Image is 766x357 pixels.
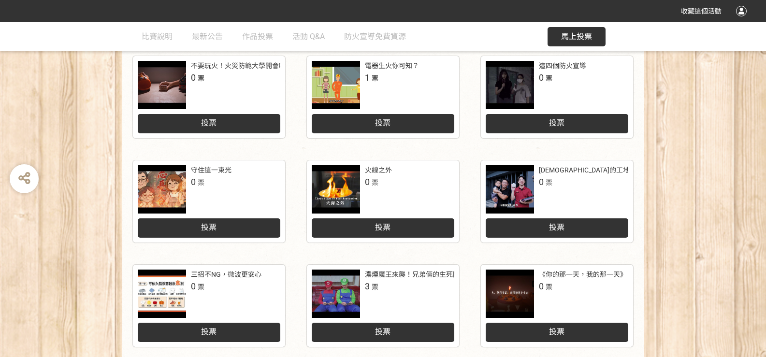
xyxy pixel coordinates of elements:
[133,265,285,347] a: 三招不NG，微波更安心0票投票
[201,223,217,232] span: 投票
[372,283,378,291] span: 票
[292,22,325,51] a: 活動 Q&A
[192,32,223,41] span: 最新公告
[133,56,285,138] a: 不要玩火！火災防範大學開會囉0票投票
[307,160,459,243] a: 火線之外0票投票
[344,32,406,41] span: 防火宣導免費資源
[481,160,633,243] a: [DEMOGRAPHIC_DATA]的工地人生0票投票
[191,281,196,291] span: 0
[201,327,217,336] span: 投票
[681,7,722,15] span: 收藏這個活動
[307,56,459,138] a: 電器生火你可知？1票投票
[191,270,261,280] div: 三招不NG，微波更安心
[365,270,466,280] div: 濃煙魔王來襲！兄弟倆的生死關門
[375,118,390,128] span: 投票
[372,74,378,82] span: 票
[549,118,564,128] span: 投票
[539,165,643,175] div: [DEMOGRAPHIC_DATA]的工地人生
[191,165,231,175] div: 守住這一束光
[191,72,196,83] span: 0
[546,283,552,291] span: 票
[307,265,459,347] a: 濃煙魔王來襲！兄弟倆的生死關門3票投票
[365,165,392,175] div: 火線之外
[142,32,173,41] span: 比賽說明
[365,281,370,291] span: 3
[142,22,173,51] a: 比賽說明
[548,27,606,46] button: 馬上投票
[133,160,285,243] a: 守住這一束光0票投票
[242,22,273,51] a: 作品投票
[192,22,223,51] a: 最新公告
[191,61,286,71] div: 不要玩火！火災防範大學開會囉
[539,72,544,83] span: 0
[375,223,390,232] span: 投票
[539,281,544,291] span: 0
[242,32,273,41] span: 作品投票
[546,179,552,186] span: 票
[561,32,592,41] span: 馬上投票
[539,270,627,280] div: 《你的那一天，我的那一天》
[372,179,378,186] span: 票
[481,56,633,138] a: 這四個防火宣導0票投票
[539,177,544,187] span: 0
[365,72,370,83] span: 1
[365,61,419,71] div: 電器生火你可知？
[549,327,564,336] span: 投票
[344,22,406,51] a: 防火宣導免費資源
[292,32,325,41] span: 活動 Q&A
[375,327,390,336] span: 投票
[546,74,552,82] span: 票
[198,179,204,186] span: 票
[549,223,564,232] span: 投票
[191,177,196,187] span: 0
[481,265,633,347] a: 《你的那一天，我的那一天》0票投票
[198,74,204,82] span: 票
[365,177,370,187] span: 0
[539,61,586,71] div: 這四個防火宣導
[201,118,217,128] span: 投票
[198,283,204,291] span: 票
